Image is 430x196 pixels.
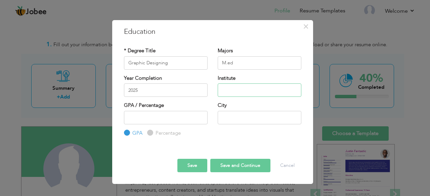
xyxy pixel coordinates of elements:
label: Percentage [154,130,181,137]
label: Year Completion [124,75,162,82]
label: GPA / Percentage [124,102,164,109]
label: City [218,102,227,109]
h3: Education [124,27,301,37]
label: Institute [218,75,235,82]
button: Close [301,21,311,32]
label: Majors [218,47,233,54]
button: Cancel [273,159,301,172]
label: * Degree Title [124,47,156,54]
button: Save [177,159,207,172]
span: × [303,20,309,32]
button: Save and Continue [210,159,270,172]
label: GPA [131,130,142,137]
